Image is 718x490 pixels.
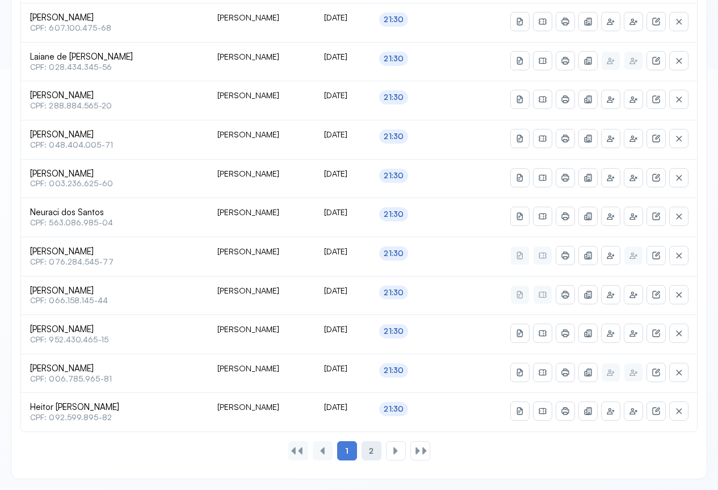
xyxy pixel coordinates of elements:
[30,402,199,413] span: Heitor [PERSON_NAME]
[30,286,199,296] span: [PERSON_NAME]
[30,257,199,267] span: CPF: 076.284.545-77
[324,207,361,217] div: [DATE]
[217,12,306,23] div: [PERSON_NAME]
[217,286,306,296] div: [PERSON_NAME]
[324,129,361,140] div: [DATE]
[384,249,404,258] div: 21:30
[217,246,306,257] div: [PERSON_NAME]
[30,62,199,72] span: CPF: 028.434.345-56
[384,15,404,24] div: 21:30
[30,140,199,150] span: CPF: 048.404.005-71
[384,93,404,102] div: 21:30
[30,363,199,374] span: [PERSON_NAME]
[30,12,199,23] span: [PERSON_NAME]
[217,402,306,412] div: [PERSON_NAME]
[30,324,199,335] span: [PERSON_NAME]
[217,207,306,217] div: [PERSON_NAME]
[30,335,199,345] span: CPF: 952.430.465-15
[30,101,199,111] span: CPF: 288.884.565-20
[30,52,199,62] span: Laiane de [PERSON_NAME]
[324,363,361,374] div: [DATE]
[217,129,306,140] div: [PERSON_NAME]
[324,169,361,179] div: [DATE]
[384,210,404,219] div: 21:30
[324,246,361,257] div: [DATE]
[30,218,199,228] span: CPF: 563.086.985-04
[324,12,361,23] div: [DATE]
[30,23,199,33] span: CPF: 607.100.475-68
[324,324,361,334] div: [DATE]
[384,404,404,414] div: 21:30
[384,132,404,141] div: 21:30
[30,296,199,305] span: CPF: 066.158.145-44
[217,363,306,374] div: [PERSON_NAME]
[345,446,348,456] span: 1
[30,413,199,422] span: CPF: 092.599.895-82
[384,366,404,375] div: 21:30
[30,374,199,384] span: CPF: 006.785.965-81
[217,90,306,100] div: [PERSON_NAME]
[217,169,306,179] div: [PERSON_NAME]
[324,90,361,100] div: [DATE]
[324,402,361,412] div: [DATE]
[217,52,306,62] div: [PERSON_NAME]
[369,446,373,456] span: 2
[384,171,404,181] div: 21:30
[30,207,199,218] span: Neuraci dos Santos
[384,54,404,64] div: 21:30
[30,179,199,189] span: CPF: 003.236.625-60
[324,286,361,296] div: [DATE]
[30,246,199,257] span: [PERSON_NAME]
[30,90,199,101] span: [PERSON_NAME]
[324,52,361,62] div: [DATE]
[30,129,199,140] span: [PERSON_NAME]
[384,326,404,336] div: 21:30
[217,324,306,334] div: [PERSON_NAME]
[384,288,404,298] div: 21:30
[30,169,199,179] span: [PERSON_NAME]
